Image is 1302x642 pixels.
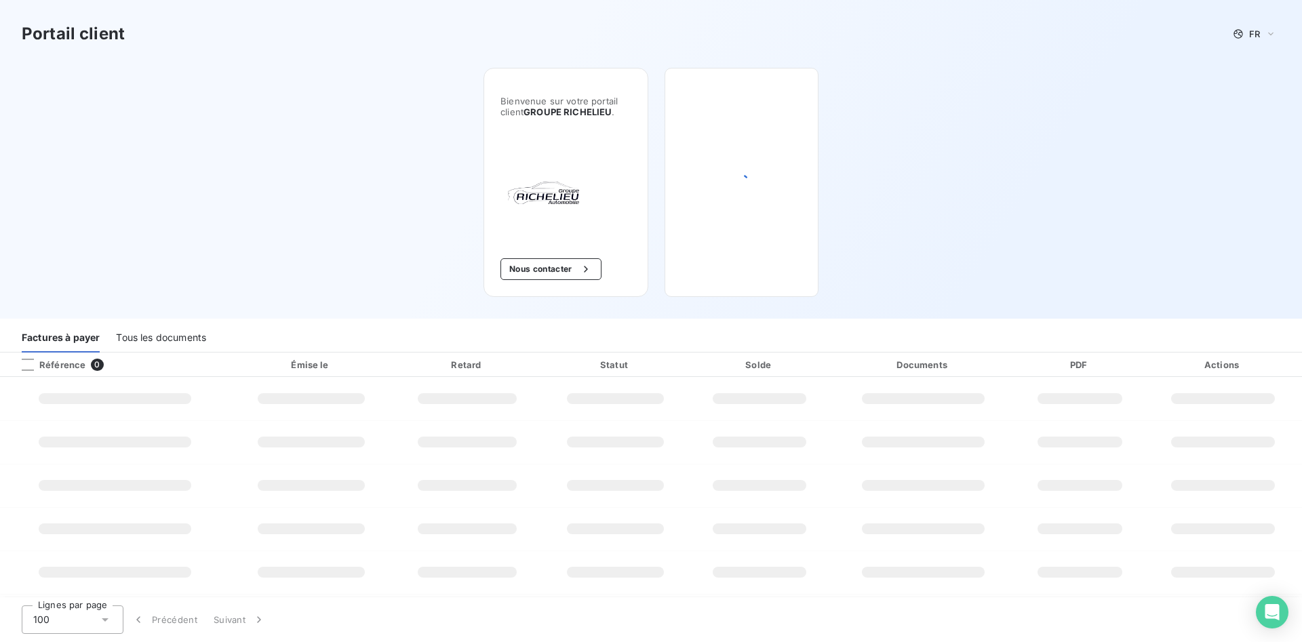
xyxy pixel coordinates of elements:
div: Open Intercom Messenger [1256,596,1288,628]
div: Documents [833,358,1013,372]
div: Émise le [233,358,390,372]
span: FR [1249,28,1260,39]
button: Suivant [205,605,274,634]
div: Retard [395,358,540,372]
div: Factures à payer [22,324,100,353]
div: Solde [691,358,828,372]
div: Référence [11,359,85,371]
span: 100 [33,613,50,626]
span: Bienvenue sur votre portail client . [500,96,631,117]
div: Tous les documents [116,324,206,353]
h3: Portail client [22,22,125,46]
img: Company logo [500,150,587,237]
button: Nous contacter [500,258,601,280]
div: Statut [545,358,686,372]
span: 0 [91,359,103,371]
div: Actions [1147,358,1299,372]
div: PDF [1019,358,1141,372]
span: GROUPE RICHELIEU [524,106,612,117]
button: Précédent [123,605,205,634]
